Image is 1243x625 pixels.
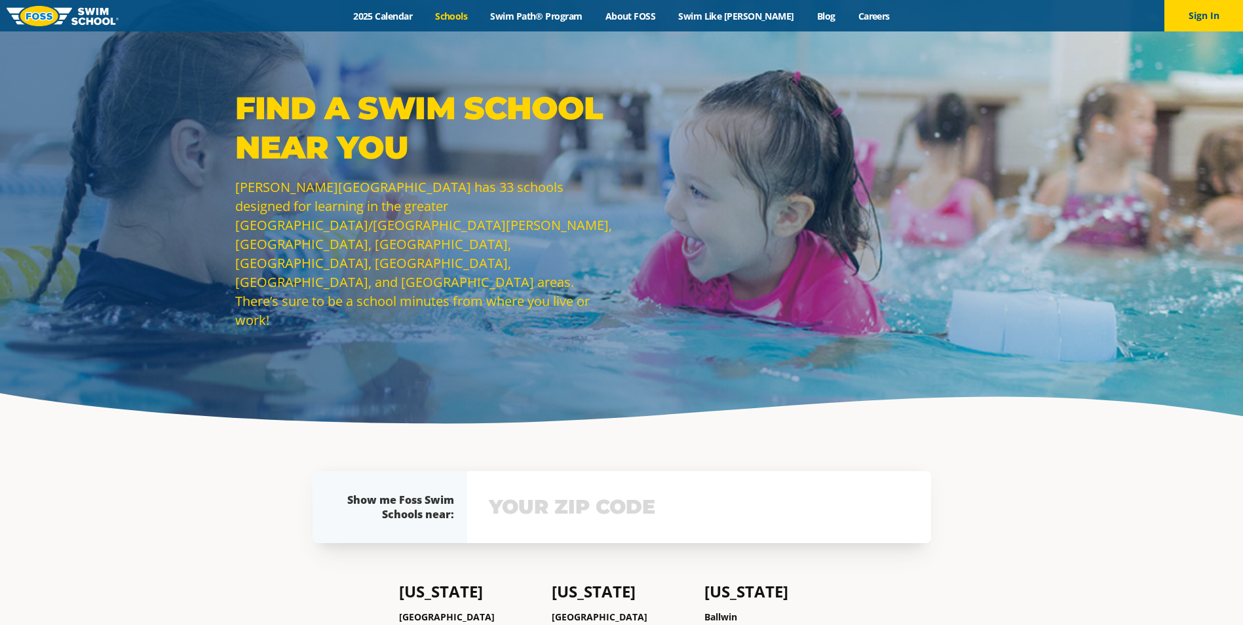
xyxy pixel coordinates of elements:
[552,582,691,601] h4: [US_STATE]
[339,493,454,521] div: Show me Foss Swim Schools near:
[399,611,495,623] a: [GEOGRAPHIC_DATA]
[486,488,913,526] input: YOUR ZIP CODE
[552,611,647,623] a: [GEOGRAPHIC_DATA]
[235,178,615,330] p: [PERSON_NAME][GEOGRAPHIC_DATA] has 33 schools designed for learning in the greater [GEOGRAPHIC_DA...
[704,611,737,623] a: Ballwin
[847,10,901,22] a: Careers
[342,10,424,22] a: 2025 Calendar
[7,6,119,26] img: FOSS Swim School Logo
[704,582,844,601] h4: [US_STATE]
[424,10,479,22] a: Schools
[805,10,847,22] a: Blog
[235,88,615,167] p: Find a Swim School Near You
[479,10,594,22] a: Swim Path® Program
[399,582,539,601] h4: [US_STATE]
[667,10,806,22] a: Swim Like [PERSON_NAME]
[594,10,667,22] a: About FOSS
